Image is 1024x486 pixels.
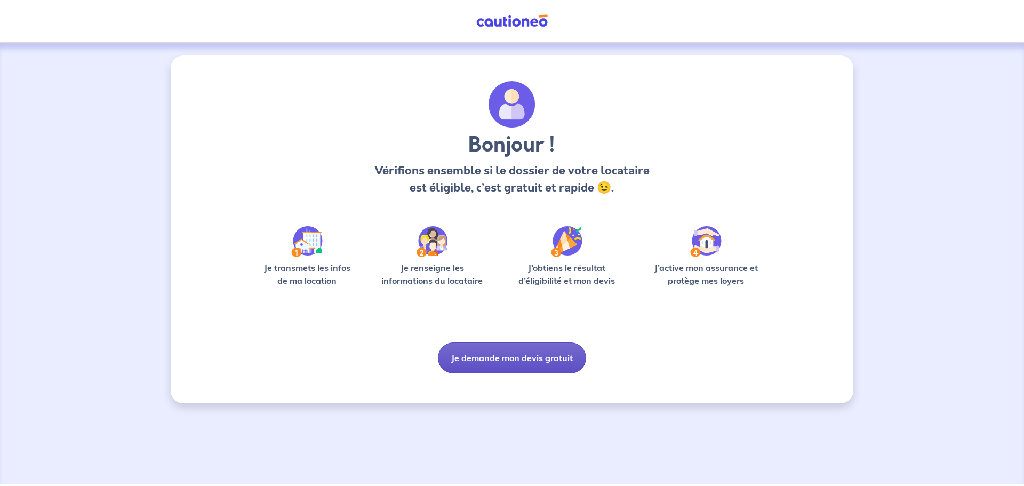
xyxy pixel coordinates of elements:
button: Je demande mon devis gratuit [438,342,586,373]
img: archivate [489,81,535,128]
img: /static/bfff1cf634d835d9112899e6a3df1a5d/Step-4.svg [690,226,722,257]
p: Je renseigne les informations du locataire [375,261,490,287]
p: J’active mon assurance et protège mes loyers [644,261,768,287]
p: Je transmets les infos de ma location [256,261,358,287]
img: Cautioneo [472,14,552,28]
img: /static/f3e743aab9439237c3e2196e4328bba9/Step-3.svg [551,226,582,257]
img: /static/c0a346edaed446bb123850d2d04ad552/Step-2.svg [417,226,447,257]
p: Vérifions ensemble si le dossier de votre locataire est éligible, c’est gratuit et rapide 😉. [371,162,652,196]
p: J’obtiens le résultat d’éligibilité et mon devis [507,261,627,287]
h3: Bonjour ! [371,132,652,158]
img: /static/90a569abe86eec82015bcaae536bd8e6/Step-1.svg [291,226,323,257]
